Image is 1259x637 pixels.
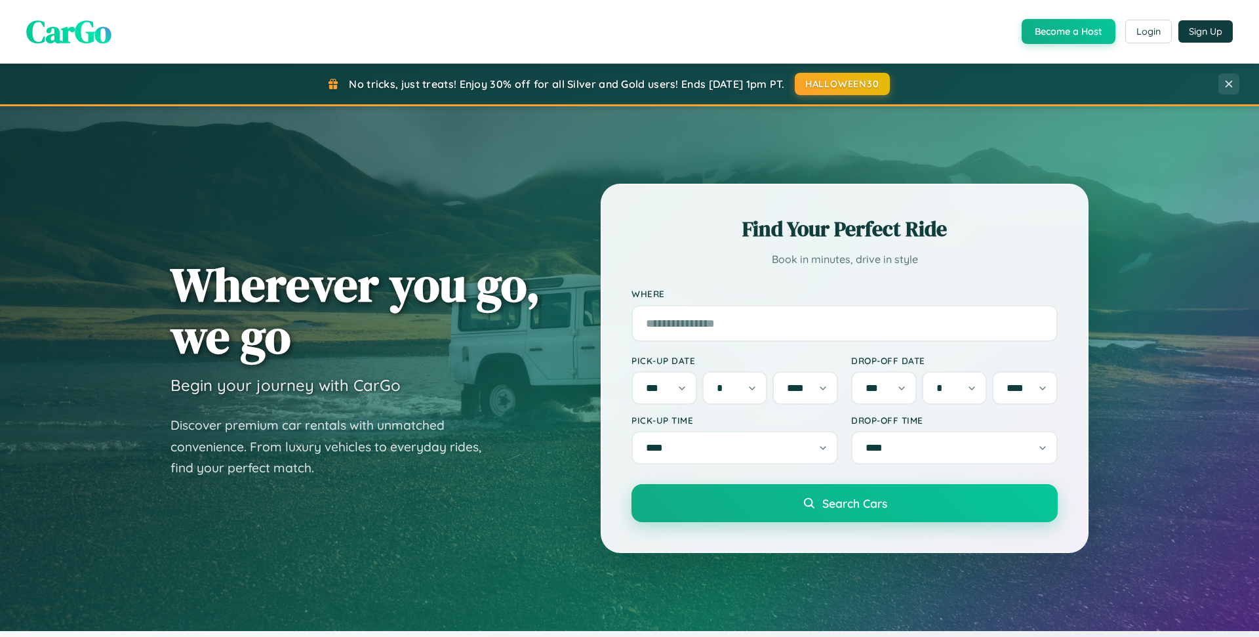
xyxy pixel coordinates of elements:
[631,415,838,426] label: Pick-up Time
[631,250,1058,269] p: Book in minutes, drive in style
[170,415,498,479] p: Discover premium car rentals with unmatched convenience. From luxury vehicles to everyday rides, ...
[631,355,838,366] label: Pick-up Date
[349,77,784,91] span: No tricks, just treats! Enjoy 30% off for all Silver and Gold users! Ends [DATE] 1pm PT.
[1178,20,1233,43] button: Sign Up
[851,355,1058,366] label: Drop-off Date
[170,375,401,395] h3: Begin your journey with CarGo
[631,484,1058,522] button: Search Cars
[631,215,1058,243] h2: Find Your Perfect Ride
[26,10,111,53] span: CarGo
[631,289,1058,300] label: Where
[851,415,1058,426] label: Drop-off Time
[1022,19,1115,44] button: Become a Host
[170,258,540,362] h1: Wherever you go, we go
[822,496,887,510] span: Search Cars
[795,73,890,95] button: HALLOWEEN30
[1125,20,1172,43] button: Login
